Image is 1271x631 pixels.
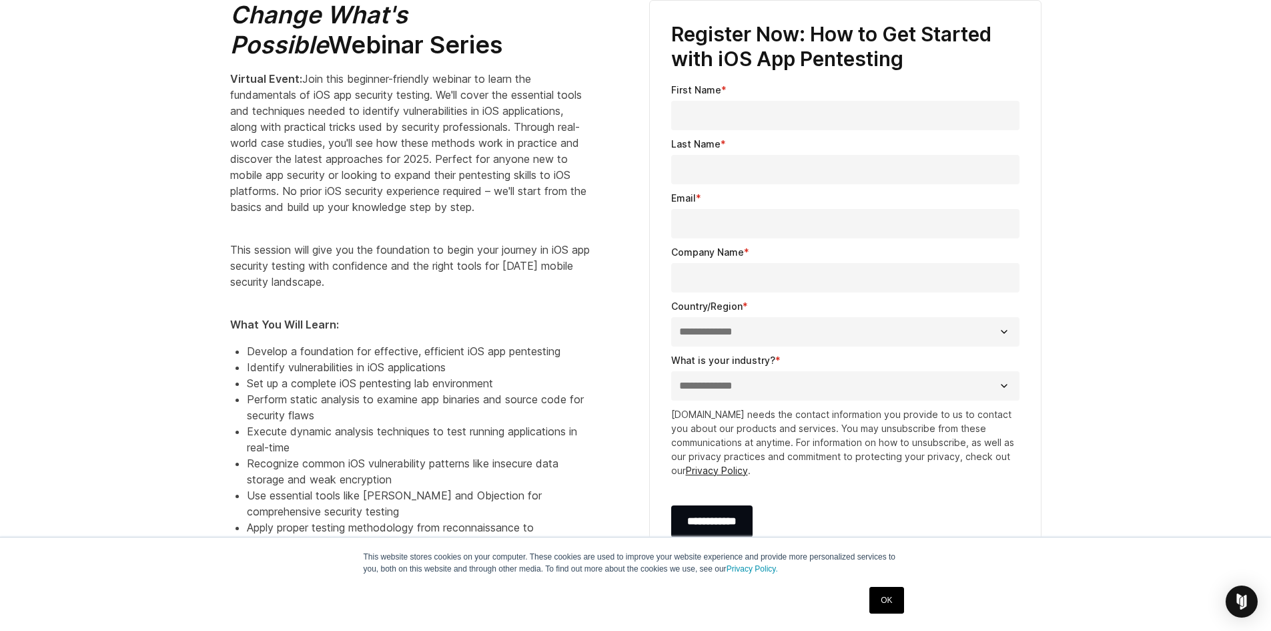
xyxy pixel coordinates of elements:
li: Develop a foundation for effective, efficient iOS app pentesting [247,343,590,359]
strong: What You Will Learn: [230,318,339,331]
div: Open Intercom Messenger [1226,586,1258,618]
li: Set up a complete iOS pentesting lab environment [247,375,590,391]
a: Privacy Policy [686,465,748,476]
a: Privacy Policy. [727,564,778,574]
span: This session will give you the foundation to begin your journey in iOS app security testing with ... [230,243,590,288]
span: Last Name [671,138,721,150]
span: What is your industry? [671,355,775,366]
p: This website stores cookies on your computer. These cookies are used to improve your website expe... [364,551,908,575]
li: Identify vulnerabilities in iOS applications [247,359,590,375]
li: Recognize common iOS vulnerability patterns like insecure data storage and weak encryption [247,455,590,487]
span: Join this beginner-friendly webinar to learn the fundamentals of iOS app security testing. We'll ... [230,72,586,214]
p: [DOMAIN_NAME] needs the contact information you provide to us to contact you about our products a... [671,407,1019,477]
span: Company Name [671,246,744,258]
span: Email [671,192,696,204]
h3: Register Now: How to Get Started with iOS App Pentesting [671,22,1019,72]
li: Perform static analysis to examine app binaries and source code for security flaws [247,391,590,423]
span: First Name [671,84,721,95]
li: Execute dynamic analysis techniques to test running applications in real-time [247,423,590,455]
strong: Virtual Event: [230,72,302,85]
li: Use essential tools like [PERSON_NAME] and Objection for comprehensive security testing [247,487,590,519]
a: OK [869,587,903,614]
li: Apply proper testing methodology from reconnaissance to exploitation [247,519,590,552]
span: Country/Region [671,300,743,312]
